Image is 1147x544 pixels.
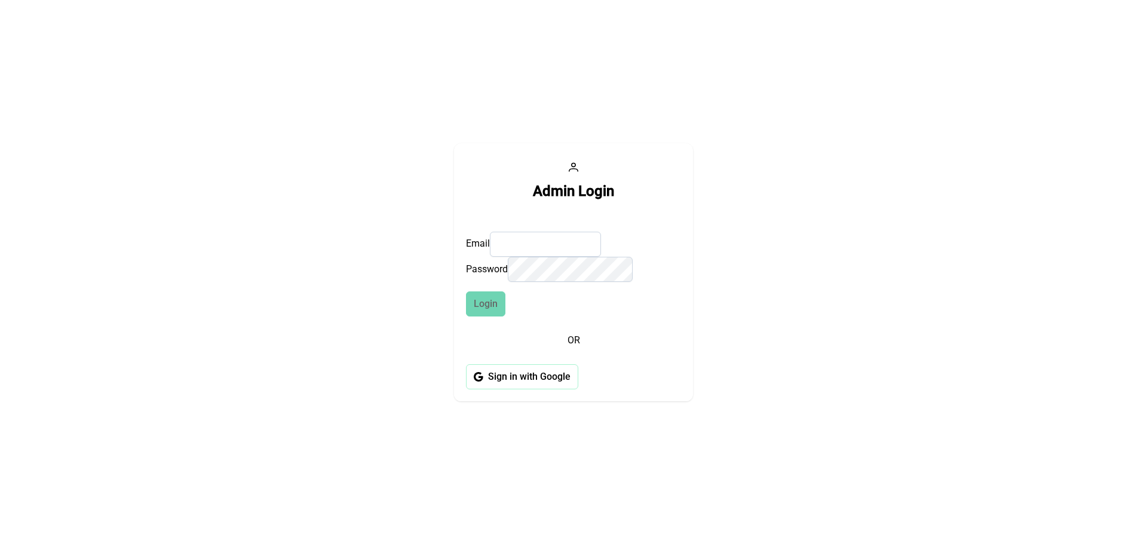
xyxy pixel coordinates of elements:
[466,238,490,249] label: Email
[533,182,614,201] h2: Admin Login
[466,263,508,275] label: Password
[466,291,505,316] button: Login
[466,364,578,389] button: Sign in with Google
[474,297,498,311] span: Login
[466,333,681,348] div: OR
[488,370,571,384] span: Sign in with Google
